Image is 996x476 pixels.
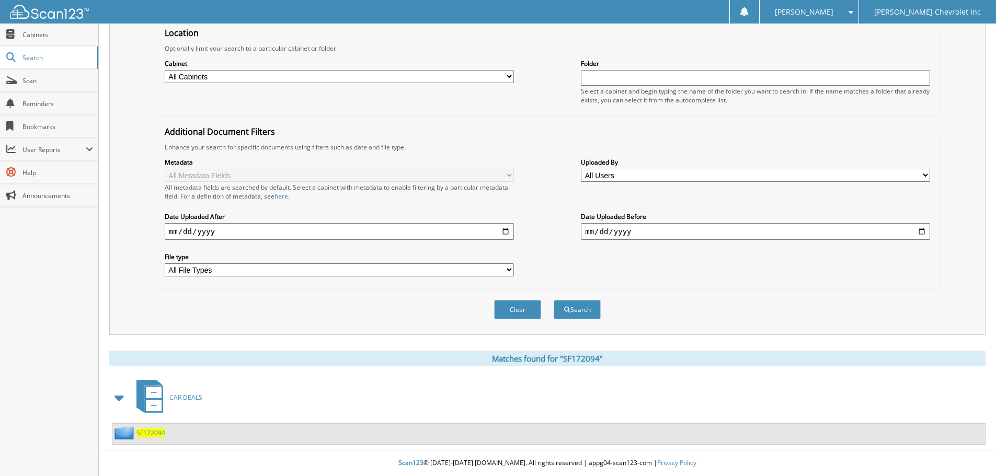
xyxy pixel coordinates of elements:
span: [PERSON_NAME] [775,9,833,15]
div: Select a cabinet and begin typing the name of the folder you want to search in. If the name match... [581,87,930,105]
label: Uploaded By [581,158,930,167]
input: start [165,223,514,240]
a: Privacy Policy [657,458,696,467]
div: All metadata fields are searched by default. Select a cabinet with metadata to enable filtering b... [165,183,514,201]
input: end [581,223,930,240]
a: here [274,192,288,201]
label: Date Uploaded Before [581,212,930,221]
span: Reminders [22,99,93,108]
legend: Location [159,27,204,39]
span: Announcements [22,191,93,200]
div: Optionally limit your search to a particular cabinet or folder [159,44,935,53]
iframe: Chat Widget [944,426,996,476]
span: Bookmarks [22,122,93,131]
button: Clear [494,300,541,319]
img: scan123-logo-white.svg [10,5,89,19]
img: folder2.png [115,426,136,439]
label: Date Uploaded After [165,212,514,221]
span: [PERSON_NAME] Chevrolet Inc [874,9,981,15]
div: Matches found for "SF172094" [109,351,986,366]
label: Cabinet [165,59,514,68]
button: Search [554,300,601,319]
div: © [DATE]-[DATE] [DOMAIN_NAME]. All rights reserved | appg04-scan123-com | [99,450,996,476]
legend: Additional Document Filters [159,126,280,137]
div: Enhance your search for specific documents using filters such as date and file type. [159,143,935,152]
span: Help [22,168,93,177]
a: SF172094 [136,428,165,437]
span: User Reports [22,145,86,154]
span: CAR DEALS [169,393,202,402]
span: Scan [22,76,93,85]
label: Folder [581,59,930,68]
span: Cabinets [22,30,93,39]
label: File type [165,252,514,261]
span: Scan123 [398,458,423,467]
label: Metadata [165,158,514,167]
a: CAR DEALS [130,377,202,418]
span: Search [22,53,91,62]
